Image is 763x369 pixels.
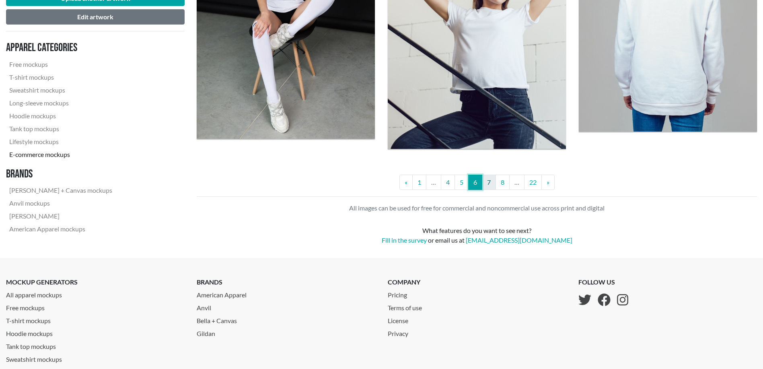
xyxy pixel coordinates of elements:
[6,122,115,135] a: Tank top mockups
[6,338,185,351] a: Tank top mockups
[524,175,542,190] a: 22
[6,9,185,25] button: Edit artwork
[6,109,115,122] a: Hoodie mockups
[466,236,572,244] a: [EMAIL_ADDRESS][DOMAIN_NAME]
[197,277,375,287] p: brands
[197,313,375,326] a: Bella + Canvas
[6,58,115,71] a: Free mockups
[197,287,375,300] a: American Apparel
[482,175,496,190] a: 7
[248,226,706,245] div: What features do you want to see next? or email us at
[578,277,628,287] p: follow us
[382,236,427,244] a: Fill in the survey
[388,277,428,287] p: company
[6,277,185,287] p: mockup generators
[412,175,426,190] a: 1
[6,300,185,313] a: Free mockups
[6,223,115,235] a: American Apparel mockups
[6,148,115,161] a: E-commerce mockups
[388,300,428,313] a: Terms of use
[6,197,115,210] a: Anvil mockups
[197,300,375,313] a: Anvil
[441,175,455,190] a: 4
[455,175,469,190] a: 5
[6,351,185,364] a: Sweatshirt mockups
[547,178,549,186] span: »
[6,313,185,326] a: T-shirt mockups
[6,84,115,97] a: Sweatshirt mockups
[6,97,115,109] a: Long-sleeve mockups
[468,175,482,190] a: 6
[6,287,185,300] a: All apparel mockups
[6,41,115,55] h3: Apparel categories
[388,287,428,300] a: Pricing
[6,71,115,84] a: T-shirt mockups
[6,135,115,148] a: Lifestyle mockups
[405,178,407,186] span: «
[388,326,428,338] a: Privacy
[197,203,757,213] p: All images can be used for free for commercial and noncommercial use across print and digital
[6,210,115,223] a: [PERSON_NAME]
[6,326,185,338] a: Hoodie mockups
[388,313,428,326] a: License
[496,175,510,190] a: 8
[6,184,115,197] a: [PERSON_NAME] + Canvas mockups
[197,326,375,338] a: Gildan
[6,167,115,181] h3: Brands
